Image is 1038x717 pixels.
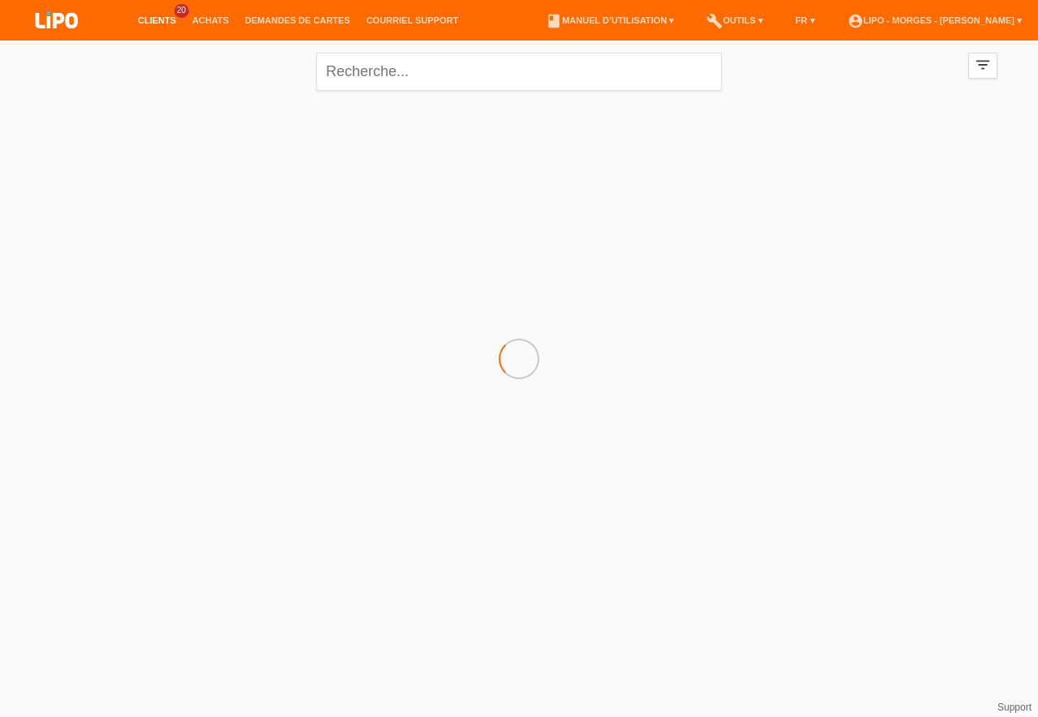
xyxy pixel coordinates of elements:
[847,13,864,29] i: account_circle
[706,13,723,29] i: build
[16,33,97,45] a: LIPO pay
[237,15,358,25] a: Demandes de cartes
[839,15,1030,25] a: account_circleLIPO - Morges - [PERSON_NAME] ▾
[538,15,682,25] a: bookManuel d’utilisation ▾
[316,53,722,91] input: Recherche...
[174,4,189,18] span: 20
[184,15,237,25] a: Achats
[130,15,184,25] a: Clients
[787,15,823,25] a: FR ▾
[974,56,992,74] i: filter_list
[358,15,466,25] a: Courriel Support
[698,15,770,25] a: buildOutils ▾
[997,702,1032,713] a: Support
[546,13,562,29] i: book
